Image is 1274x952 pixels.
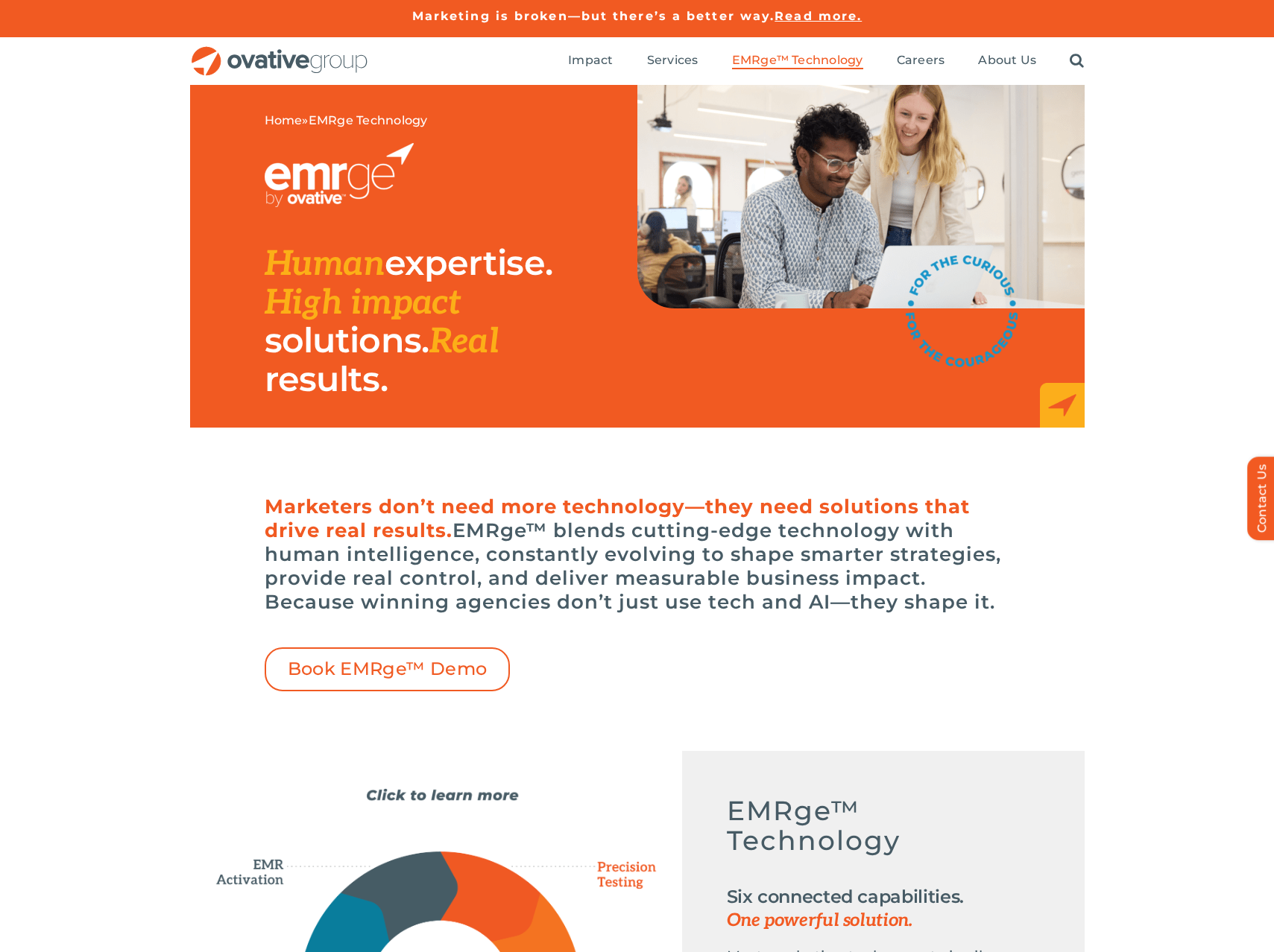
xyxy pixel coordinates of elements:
a: Services [647,53,699,69]
span: Human [265,244,385,285]
a: EMRge™ Technology [732,53,863,69]
span: About Us [978,53,1036,68]
path: EMR Activation [212,836,298,886]
nav: Menu [568,37,1084,85]
a: Careers [897,53,945,69]
a: Read more. [775,9,862,23]
path: Precision Testing [578,855,660,895]
span: Book EMRge™ Demo [288,659,488,680]
a: About Us [978,53,1036,69]
span: EMRge Technology [309,113,428,127]
span: Marketers don’t need more technology—they need solutions that drive real results. [265,495,970,542]
a: Search [1070,53,1084,69]
a: Impact [568,53,613,69]
span: Real [429,321,499,363]
h5: EMRge™ Technology [727,796,1040,870]
span: EMRge™ Technology [732,53,863,68]
a: Home [265,113,303,127]
span: results. [265,358,388,400]
span: High impact [265,282,461,324]
span: Impact [568,53,613,68]
img: EMRge Landing Page Header Image [637,85,1085,308]
span: One powerful solution. [727,909,1040,933]
img: EMRge_HomePage_Elements_Arrow Box [1040,383,1085,428]
path: EMR Activation [341,851,457,939]
img: EMRGE_RGB_wht [265,143,414,207]
h2: Six connected capabilities. [727,885,1040,933]
span: solutions. [265,319,429,361]
span: expertise. [385,241,552,284]
a: Book EMRge™ Demo [265,647,511,691]
a: OG_Full_horizontal_RGB [190,45,369,59]
span: Services [647,53,699,68]
a: Marketing is broken—but there’s a better way. [412,9,775,23]
span: Careers [897,53,945,68]
h6: EMRge™ blends cutting-edge technology with human intelligence, constantly evolving to shape smart... [265,495,1010,614]
path: Precision Testing [441,852,540,942]
span: » [265,113,428,128]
